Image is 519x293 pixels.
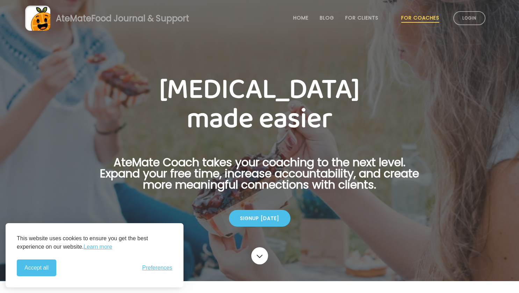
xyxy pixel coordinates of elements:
[293,15,309,21] a: Home
[401,15,439,21] a: For Coaches
[89,157,430,199] p: AteMate Coach takes your coaching to the next level. Expand your free time, increase accountabili...
[25,6,494,31] a: AteMateFood Journal & Support
[345,15,379,21] a: For Clients
[50,12,189,24] div: AteMate
[17,259,56,276] button: Accept all cookies
[453,11,485,25] a: Login
[142,265,172,271] span: Preferences
[91,13,189,24] span: Food Journal & Support
[84,243,112,251] a: Learn more
[89,75,430,134] h1: [MEDICAL_DATA] made easier
[229,210,290,227] div: Signup [DATE]
[17,234,172,251] p: This website uses cookies to ensure you get the best experience on our website.
[142,265,172,271] button: Toggle preferences
[320,15,334,21] a: Blog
